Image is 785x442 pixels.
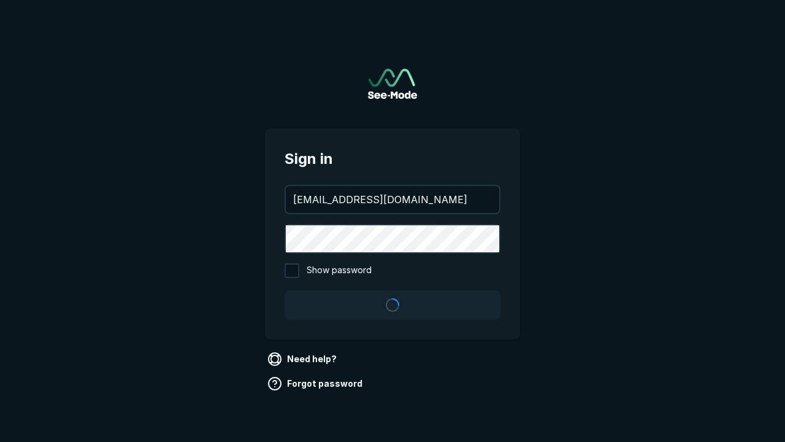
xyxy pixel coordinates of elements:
input: your@email.com [286,186,499,213]
a: Go to sign in [368,69,417,99]
img: See-Mode Logo [368,69,417,99]
span: Sign in [285,148,500,170]
a: Need help? [265,349,342,369]
span: Show password [307,263,372,278]
a: Forgot password [265,374,367,394]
